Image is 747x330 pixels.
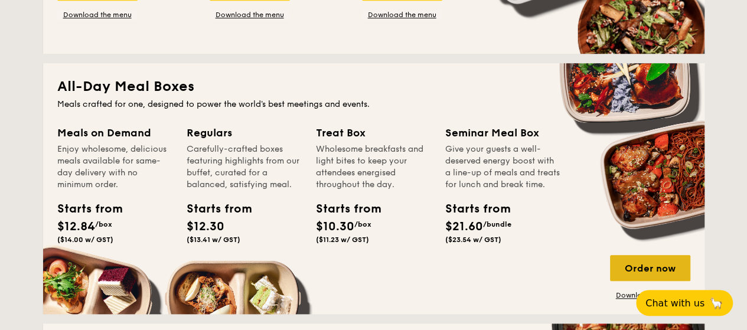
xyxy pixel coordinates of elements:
[187,220,224,234] span: $12.30
[57,125,172,141] div: Meals on Demand
[316,220,354,234] span: $10.30
[610,290,690,300] a: Download the menu
[57,99,690,110] div: Meals crafted for one, designed to power the world's best meetings and events.
[187,125,302,141] div: Regulars
[362,10,442,19] a: Download the menu
[187,236,240,244] span: ($13.41 w/ GST)
[483,220,511,228] span: /bundle
[210,10,290,19] a: Download the menu
[709,296,723,310] span: 🦙
[636,290,733,316] button: Chat with us🦙
[645,298,704,309] span: Chat with us
[445,236,501,244] span: ($23.54 w/ GST)
[57,77,690,96] h2: All-Day Meal Boxes
[187,143,302,191] div: Carefully-crafted boxes featuring highlights from our buffet, curated for a balanced, satisfying ...
[316,143,431,191] div: Wholesome breakfasts and light bites to keep your attendees energised throughout the day.
[187,200,240,218] div: Starts from
[445,200,498,218] div: Starts from
[57,200,110,218] div: Starts from
[316,200,369,218] div: Starts from
[445,143,560,191] div: Give your guests a well-deserved energy boost with a line-up of meals and treats for lunch and br...
[57,143,172,191] div: Enjoy wholesome, delicious meals available for same-day delivery with no minimum order.
[316,236,369,244] span: ($11.23 w/ GST)
[610,255,690,281] div: Order now
[57,236,113,244] span: ($14.00 w/ GST)
[95,220,112,228] span: /box
[57,220,95,234] span: $12.84
[316,125,431,141] div: Treat Box
[445,220,483,234] span: $21.60
[445,125,560,141] div: Seminar Meal Box
[354,220,371,228] span: /box
[57,10,138,19] a: Download the menu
